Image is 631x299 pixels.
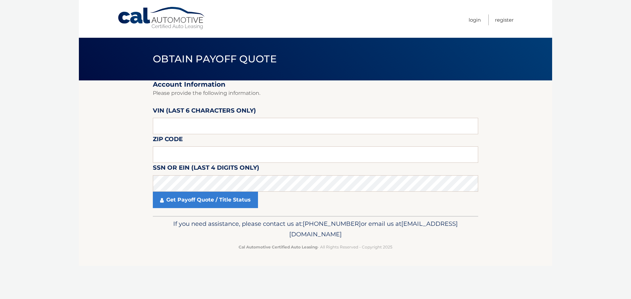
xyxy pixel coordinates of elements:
p: - All Rights Reserved - Copyright 2025 [157,244,474,250]
p: Please provide the following information. [153,89,478,98]
span: [PHONE_NUMBER] [303,220,361,227]
a: Cal Automotive [117,7,206,30]
strong: Cal Automotive Certified Auto Leasing [239,245,317,249]
label: Zip Code [153,134,183,146]
a: Login [469,14,481,25]
p: If you need assistance, please contact us at: or email us at [157,219,474,240]
a: Register [495,14,514,25]
h2: Account Information [153,80,478,89]
span: Obtain Payoff Quote [153,53,277,65]
label: SSN or EIN (last 4 digits only) [153,163,259,175]
label: VIN (last 6 characters only) [153,106,256,118]
a: Get Payoff Quote / Title Status [153,192,258,208]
